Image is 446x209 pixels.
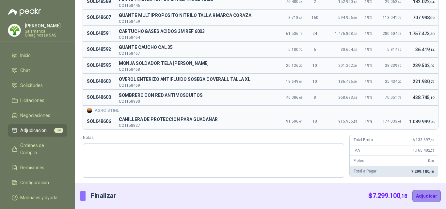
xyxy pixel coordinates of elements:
[87,62,111,69] p: SOL048595
[413,79,434,84] span: 221.930
[397,80,401,83] span: ,32
[8,176,67,189] a: Configuración
[298,48,302,52] span: ,72
[430,159,434,163] span: ,00
[20,82,43,89] span: Solicitudes
[298,64,302,67] span: ,22
[338,95,357,100] span: 368.693
[353,32,357,36] span: ,32
[429,96,434,100] span: ,19
[119,4,270,7] p: COT158446
[119,124,270,127] p: COT158827
[428,158,434,163] span: 0
[387,47,401,52] span: 5.814
[119,92,270,99] p: S
[373,192,407,200] span: 7.299.100
[306,74,324,90] td: 10
[361,114,379,129] td: 19 %
[306,26,324,42] td: 24
[397,64,401,67] span: ,82
[400,193,407,199] span: ,18
[385,95,401,100] span: 70.051
[397,120,401,123] span: ,61
[87,108,434,114] div: AGRO STIHL
[397,16,401,20] span: ,79
[286,95,302,100] span: 46.086
[91,191,116,201] p: Finalizar
[119,44,270,52] span: GUANTE CAUCHO CAL 35
[413,95,434,100] span: 438.745
[8,94,67,107] a: Licitaciones
[119,76,270,83] p: O
[119,67,270,71] p: COT158468
[361,26,379,42] td: 19 %
[385,63,401,68] span: 38.239
[430,138,434,142] span: ,63
[119,36,270,39] p: COT158464
[8,64,67,77] a: Chat
[8,49,67,62] a: Inicio
[119,28,270,36] span: CARTUCHO GASES ACIDOS 3M REF 6003
[119,44,270,52] p: G
[429,64,434,68] span: ,02
[119,60,270,67] p: M
[119,60,270,67] span: MONJA SOLDADOR TELA [PERSON_NAME]
[335,31,357,36] span: 1.476.868
[286,31,302,36] span: 61.536
[298,120,302,123] span: ,64
[8,139,67,159] a: Órdenes de Compra
[20,97,44,104] span: Licitaciones
[119,12,270,20] span: GUANTE MULTIPROPOSITO NITRILO TALLA 9 MARCA CORAZA
[413,138,434,142] span: 6.133.697
[286,63,302,68] span: 20.126
[87,94,111,101] p: SOL048600
[119,99,270,103] p: COT158980
[430,149,434,152] span: ,55
[383,31,401,36] span: 280.604
[87,30,111,37] p: SOL048591
[385,79,401,84] span: 35.434
[361,58,379,74] td: 19 %
[338,79,357,84] span: 186.496
[20,52,31,59] span: Inicio
[25,23,67,28] p: [PERSON_NAME]
[288,15,302,20] span: 3.718
[306,10,324,26] td: 160
[119,76,270,83] span: OVEROL ENTERIZO ANTIFLUIDO SOSEGA COVERALL TALLA XL
[412,190,441,202] button: Adjudicar
[429,32,434,36] span: ,30
[87,46,111,53] p: SOL048592
[288,47,302,52] span: 5.100
[298,80,302,83] span: ,64
[354,137,373,143] p: Total Bruto
[286,79,302,84] span: 18.649
[8,8,41,16] img: Logo peakr
[8,79,67,92] a: Solicitudes
[353,16,357,20] span: ,80
[429,170,434,173] span: ,18
[353,64,357,67] span: ,20
[20,112,50,119] span: Negociaciones
[306,42,324,58] td: 6
[397,48,401,52] span: ,82
[383,15,401,20] span: 113.041
[8,161,67,174] a: Remisiones
[87,118,111,126] p: SOL048606
[353,120,357,123] span: ,35
[338,15,357,20] span: 594.956
[361,74,379,90] td: 19 %
[119,20,270,23] p: COT158459
[341,47,357,52] span: 30.604
[338,119,357,124] span: 915.966
[361,10,379,26] td: 19 %
[20,142,61,156] span: Órdenes de Compra
[409,31,434,36] span: 1.757.473
[119,92,270,99] span: SOMBRERO CON RED ANTIMOSQUITOS
[20,67,30,74] span: Chat
[429,48,434,52] span: ,14
[119,12,270,20] p: G
[8,124,67,137] a: Adjudicación34
[306,58,324,74] td: 10
[87,14,111,22] p: SOL048607
[429,120,434,124] span: ,96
